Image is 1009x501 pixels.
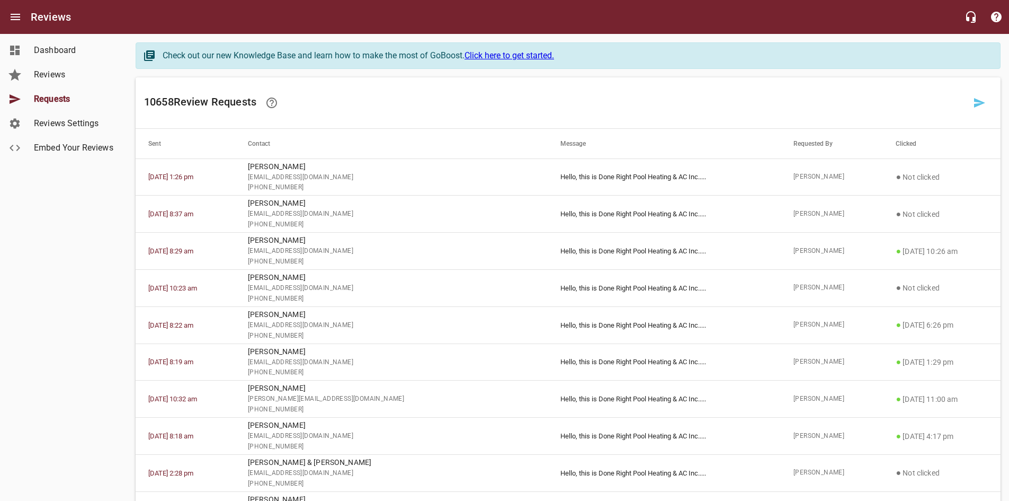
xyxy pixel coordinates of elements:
[3,4,28,30] button: Open drawer
[967,90,992,116] a: Request a review
[896,431,901,441] span: ●
[248,161,535,172] p: [PERSON_NAME]
[248,367,535,378] span: [PHONE_NUMBER]
[34,142,114,154] span: Embed Your Reviews
[958,4,984,30] button: Live Chat
[548,306,781,344] td: Hello, this is Done Right Pool Heating & AC Inc.. ...
[248,357,535,368] span: [EMAIL_ADDRESS][DOMAIN_NAME]
[163,49,989,62] div: Check out our new Knowledge Base and learn how to make the most of GoBoost.
[896,319,988,331] p: [DATE] 6:26 pm
[34,117,114,130] span: Reviews Settings
[896,171,988,183] p: Not clicked
[248,246,535,257] span: [EMAIL_ADDRESS][DOMAIN_NAME]
[896,356,988,368] p: [DATE] 1:29 pm
[148,247,193,255] a: [DATE] 8:29 am
[34,68,114,81] span: Reviews
[896,468,901,478] span: ●
[248,283,535,294] span: [EMAIL_ADDRESS][DOMAIN_NAME]
[248,442,535,452] span: [PHONE_NUMBER]
[248,479,535,489] span: [PHONE_NUMBER]
[896,467,988,479] p: Not clicked
[136,129,235,159] th: Sent
[896,394,901,404] span: ●
[896,209,901,219] span: ●
[793,468,871,478] span: [PERSON_NAME]
[793,246,871,257] span: [PERSON_NAME]
[781,129,883,159] th: Requested By
[248,331,535,341] span: [PHONE_NUMBER]
[896,245,988,258] p: [DATE] 10:26 am
[235,129,548,159] th: Contact
[248,294,535,304] span: [PHONE_NUMBER]
[248,198,535,209] p: [PERSON_NAME]
[896,246,901,256] span: ●
[259,90,284,116] a: Learn how requesting reviews can improve your online presence
[793,209,871,219] span: [PERSON_NAME]
[548,196,781,233] td: Hello, this is Done Right Pool Heating & AC Inc.. ...
[248,209,535,219] span: [EMAIL_ADDRESS][DOMAIN_NAME]
[248,405,535,415] span: [PHONE_NUMBER]
[148,173,193,181] a: [DATE] 1:26 pm
[896,430,988,443] p: [DATE] 4:17 pm
[248,219,535,230] span: [PHONE_NUMBER]
[148,432,193,440] a: [DATE] 8:18 am
[896,282,988,294] p: Not clicked
[896,283,901,293] span: ●
[148,210,193,218] a: [DATE] 8:37 am
[896,172,901,182] span: ●
[793,320,871,330] span: [PERSON_NAME]
[896,393,988,406] p: [DATE] 11:00 am
[248,235,535,246] p: [PERSON_NAME]
[896,320,901,330] span: ●
[548,418,781,455] td: Hello, this is Done Right Pool Heating & AC Inc.. ...
[548,344,781,381] td: Hello, this is Done Right Pool Heating & AC Inc.. ...
[248,457,535,468] p: [PERSON_NAME] & [PERSON_NAME]
[148,321,193,329] a: [DATE] 8:22 am
[548,381,781,418] td: Hello, this is Done Right Pool Heating & AC Inc.. ...
[248,182,535,193] span: [PHONE_NUMBER]
[248,420,535,431] p: [PERSON_NAME]
[248,257,535,267] span: [PHONE_NUMBER]
[31,8,71,25] h6: Reviews
[144,90,967,116] h6: 10658 Review Request s
[248,172,535,183] span: [EMAIL_ADDRESS][DOMAIN_NAME]
[793,431,871,442] span: [PERSON_NAME]
[548,129,781,159] th: Message
[984,4,1009,30] button: Support Portal
[896,208,988,221] p: Not clicked
[248,320,535,331] span: [EMAIL_ADDRESS][DOMAIN_NAME]
[148,395,197,403] a: [DATE] 10:32 am
[793,394,871,405] span: [PERSON_NAME]
[148,469,193,477] a: [DATE] 2:28 pm
[148,358,193,366] a: [DATE] 8:19 am
[883,129,1001,159] th: Clicked
[548,455,781,492] td: Hello, this is Done Right Pool Heating & AC Inc.. ...
[34,44,114,57] span: Dashboard
[896,357,901,367] span: ●
[148,284,197,292] a: [DATE] 10:23 am
[548,269,781,306] td: Hello, this is Done Right Pool Heating & AC Inc.. ...
[248,346,535,357] p: [PERSON_NAME]
[465,50,554,60] a: Click here to get started.
[248,468,535,479] span: [EMAIL_ADDRESS][DOMAIN_NAME]
[248,272,535,283] p: [PERSON_NAME]
[793,357,871,367] span: [PERSON_NAME]
[548,159,781,196] td: Hello, this is Done Right Pool Heating & AC Inc.. ...
[248,383,535,394] p: [PERSON_NAME]
[548,233,781,270] td: Hello, this is Done Right Pool Heating & AC Inc.. ...
[248,309,535,320] p: [PERSON_NAME]
[34,93,114,106] span: Requests
[793,283,871,293] span: [PERSON_NAME]
[793,172,871,182] span: [PERSON_NAME]
[248,431,535,442] span: [EMAIL_ADDRESS][DOMAIN_NAME]
[248,394,535,405] span: [PERSON_NAME][EMAIL_ADDRESS][DOMAIN_NAME]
